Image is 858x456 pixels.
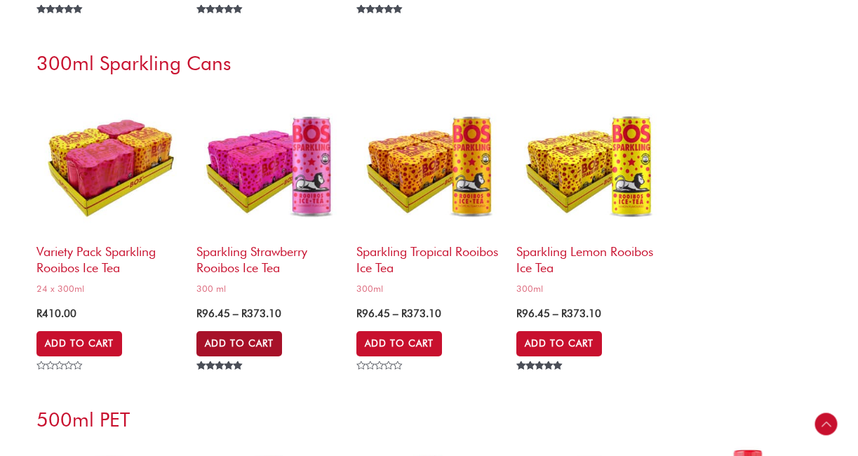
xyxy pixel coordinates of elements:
[196,361,245,402] span: Rated out of 5
[516,236,662,276] h2: Sparkling Lemon Rooibos Ice Tea
[241,307,247,320] span: R
[36,236,182,276] h2: Variety Pack Sparkling Rooibos Ice Tea
[356,283,502,295] span: 300ml
[196,90,342,299] a: Sparkling Strawberry Rooibos Ice Tea300 ml
[196,307,230,320] bdi: 96.45
[561,307,567,320] span: R
[516,283,662,295] span: 300ml
[553,307,558,320] span: –
[196,283,342,295] span: 300 ml
[356,90,502,299] a: Sparkling Tropical Rooibos Ice Tea300ml
[36,407,822,432] h3: 500ml PET
[516,331,602,356] a: Select options for “Sparkling Lemon Rooibos Ice Tea”
[516,90,662,236] img: sparkling lemon rooibos ice tea
[196,5,245,46] span: Rated out of 5
[356,307,390,320] bdi: 96.45
[36,307,76,320] bdi: 410.00
[401,307,441,320] bdi: 373.10
[36,283,182,295] span: 24 x 300ml
[36,90,182,236] img: Variety Pack Sparkling Rooibos Ice Tea
[516,90,662,299] a: Sparkling Lemon Rooibos Ice Tea300ml
[196,90,342,236] img: sparkling strawberry rooibos ice tea
[356,5,403,46] span: Rated out of 5
[196,307,202,320] span: R
[36,5,85,46] span: Rated out of 5
[356,331,442,356] a: Select options for “Sparkling Tropical Rooibos Ice Tea”
[36,51,822,76] h3: 300ml Sparkling Cans
[36,331,122,356] a: Add to cart: “Variety Pack Sparkling Rooibos Ice Tea”
[36,307,42,320] span: R
[233,307,239,320] span: –
[356,90,502,236] img: sparkling tropical rooibos ice tea
[356,307,362,320] span: R
[356,236,502,276] h2: Sparkling Tropical Rooibos Ice Tea
[401,307,407,320] span: R
[36,90,182,299] a: Variety Pack Sparkling Rooibos Ice Tea24 x 300ml
[561,307,601,320] bdi: 373.10
[393,307,398,320] span: –
[516,307,522,320] span: R
[516,361,565,402] span: Rated out of 5
[196,236,342,276] h2: Sparkling Strawberry Rooibos Ice Tea
[516,307,550,320] bdi: 96.45
[241,307,281,320] bdi: 373.10
[196,331,282,356] a: Select options for “Sparkling Strawberry Rooibos Ice Tea”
